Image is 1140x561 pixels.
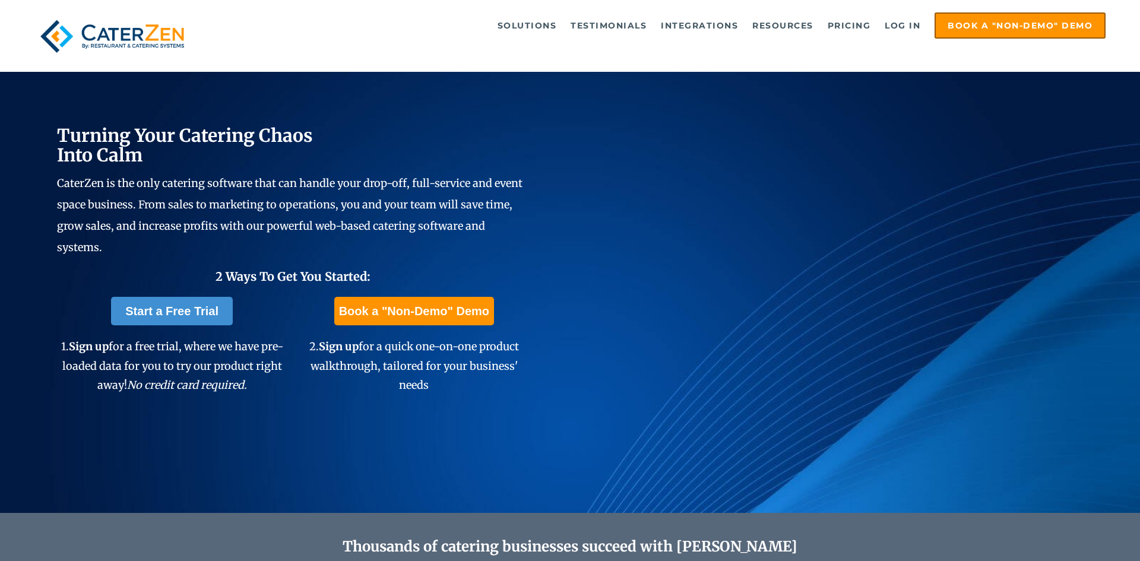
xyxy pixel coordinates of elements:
a: Book a "Non-Demo" Demo [334,297,494,325]
a: Book a "Non-Demo" Demo [935,12,1106,39]
h2: Thousands of catering businesses succeed with [PERSON_NAME] [114,538,1026,556]
a: Log in [879,14,926,37]
a: Resources [746,14,819,37]
a: Integrations [655,14,744,37]
span: Sign up [69,340,109,353]
img: caterzen [34,12,190,60]
a: Start a Free Trial [111,297,233,325]
span: CaterZen is the only catering software that can handle your drop-off, full-service and event spac... [57,176,522,254]
em: No credit card required. [127,378,247,392]
div: Navigation Menu [217,12,1106,39]
span: Sign up [319,340,359,353]
a: Solutions [492,14,563,37]
a: Pricing [822,14,877,37]
span: Turning Your Catering Chaos Into Calm [57,124,313,166]
span: 1. for a free trial, where we have pre-loaded data for you to try our product right away! [61,340,283,392]
span: 2 Ways To Get You Started: [216,269,370,284]
a: Testimonials [565,14,653,37]
span: 2. for a quick one-on-one product walkthrough, tailored for your business' needs [309,340,519,392]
